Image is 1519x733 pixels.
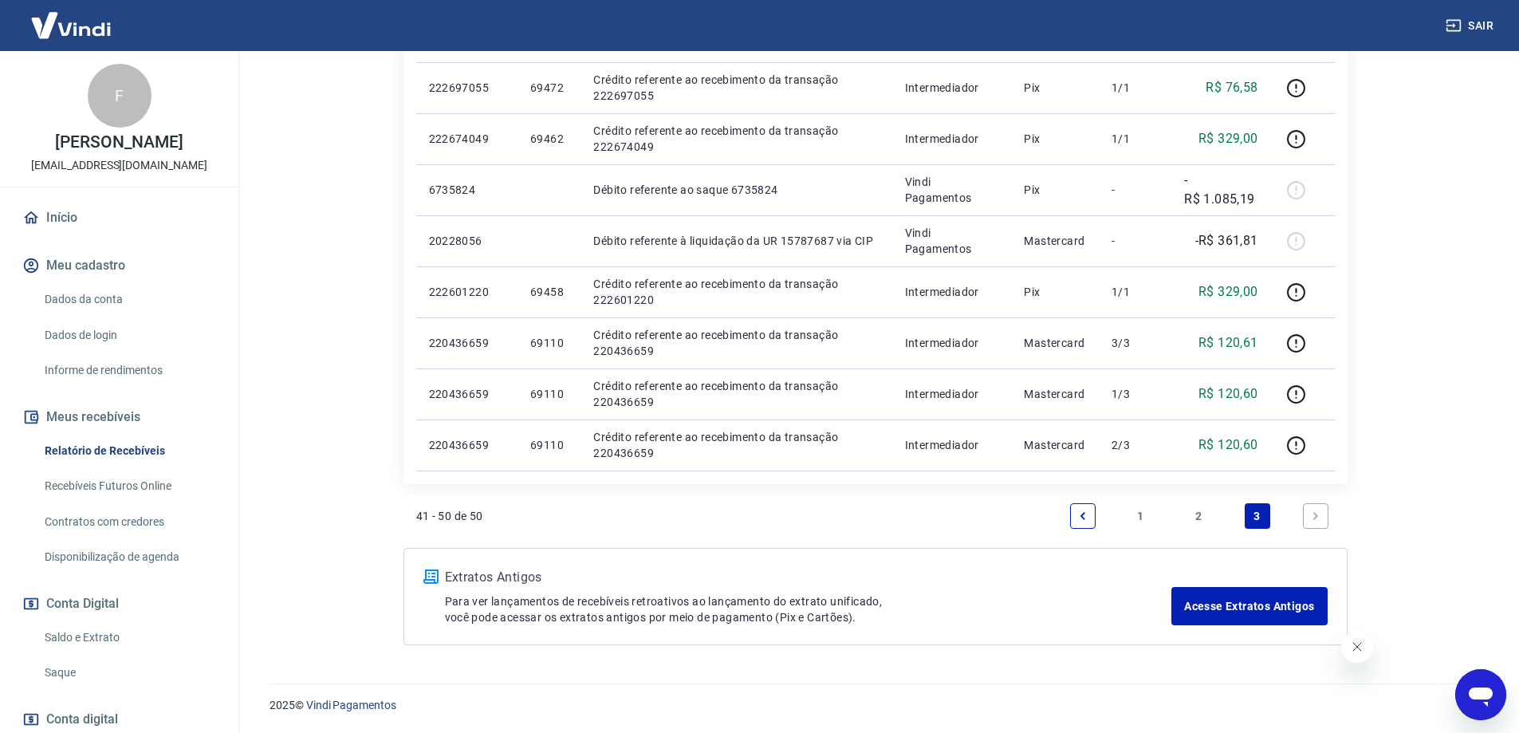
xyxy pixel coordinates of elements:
[593,182,879,198] p: Débito referente ao saque 6735824
[1198,129,1258,148] p: R$ 329,00
[1186,503,1212,529] a: Page 2
[19,248,219,283] button: Meu cadastro
[38,621,219,654] a: Saldo e Extrato
[1112,131,1159,147] p: 1/1
[905,284,999,300] p: Intermediador
[1198,435,1258,455] p: R$ 120,60
[1112,80,1159,96] p: 1/1
[38,470,219,502] a: Recebíveis Futuros Online
[905,80,999,96] p: Intermediador
[905,386,999,402] p: Intermediador
[1171,587,1327,625] a: Acesse Extratos Antigos
[38,283,219,316] a: Dados da conta
[38,354,219,387] a: Informe de rendimentos
[88,64,152,128] div: F
[19,200,219,235] a: Início
[593,123,879,155] p: Crédito referente ao recebimento da transação 222674049
[530,386,568,402] p: 69110
[429,284,505,300] p: 222601220
[423,569,439,584] img: ícone
[1024,80,1086,96] p: Pix
[905,437,999,453] p: Intermediador
[1442,11,1500,41] button: Sair
[1112,284,1159,300] p: 1/1
[429,182,505,198] p: 6735824
[593,378,879,410] p: Crédito referente ao recebimento da transação 220436659
[1206,78,1257,97] p: R$ 76,58
[530,335,568,351] p: 69110
[416,508,483,524] p: 41 - 50 de 50
[1245,503,1270,529] a: Page 3 is your current page
[905,225,999,257] p: Vindi Pagamentos
[1024,182,1086,198] p: Pix
[530,284,568,300] p: 69458
[429,80,505,96] p: 222697055
[905,174,999,206] p: Vindi Pagamentos
[1024,233,1086,249] p: Mastercard
[306,699,396,711] a: Vindi Pagamentos
[1198,333,1258,353] p: R$ 120,61
[1112,386,1159,402] p: 1/3
[1198,384,1258,404] p: R$ 120,60
[1024,131,1086,147] p: Pix
[1112,233,1159,249] p: -
[905,131,999,147] p: Intermediador
[429,437,505,453] p: 220436659
[1112,335,1159,351] p: 3/3
[593,327,879,359] p: Crédito referente ao recebimento da transação 220436659
[1195,231,1258,250] p: -R$ 361,81
[1341,631,1373,663] iframe: Fechar mensagem
[530,131,568,147] p: 69462
[38,656,219,689] a: Saque
[1112,182,1159,198] p: -
[593,276,879,308] p: Crédito referente ao recebimento da transação 222601220
[31,157,207,174] p: [EMAIL_ADDRESS][DOMAIN_NAME]
[445,593,1172,625] p: Para ver lançamentos de recebíveis retroativos ao lançamento do extrato unificado, você pode aces...
[10,11,134,24] span: Olá! Precisa de ajuda?
[429,386,505,402] p: 220436659
[593,429,879,461] p: Crédito referente ao recebimento da transação 220436659
[1303,503,1328,529] a: Next page
[19,586,219,621] button: Conta Digital
[593,72,879,104] p: Crédito referente ao recebimento da transação 222697055
[1198,282,1258,301] p: R$ 329,00
[905,335,999,351] p: Intermediador
[1024,335,1086,351] p: Mastercard
[1128,503,1154,529] a: Page 1
[1184,171,1257,209] p: -R$ 1.085,19
[1024,284,1086,300] p: Pix
[46,708,118,731] span: Conta digital
[19,1,123,49] img: Vindi
[38,435,219,467] a: Relatório de Recebíveis
[1112,437,1159,453] p: 2/3
[1064,497,1335,535] ul: Pagination
[1455,669,1506,720] iframe: Botão para abrir a janela de mensagens
[1024,437,1086,453] p: Mastercard
[593,233,879,249] p: Débito referente à liquidação da UR 15787687 via CIP
[530,80,568,96] p: 69472
[270,697,1481,714] p: 2025 ©
[38,319,219,352] a: Dados de login
[445,568,1172,587] p: Extratos Antigos
[429,335,505,351] p: 220436659
[429,131,505,147] p: 222674049
[530,437,568,453] p: 69110
[429,233,505,249] p: 20228056
[19,400,219,435] button: Meus recebíveis
[1070,503,1096,529] a: Previous page
[38,541,219,573] a: Disponibilização de agenda
[38,506,219,538] a: Contratos com credores
[55,134,183,151] p: [PERSON_NAME]
[1024,386,1086,402] p: Mastercard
